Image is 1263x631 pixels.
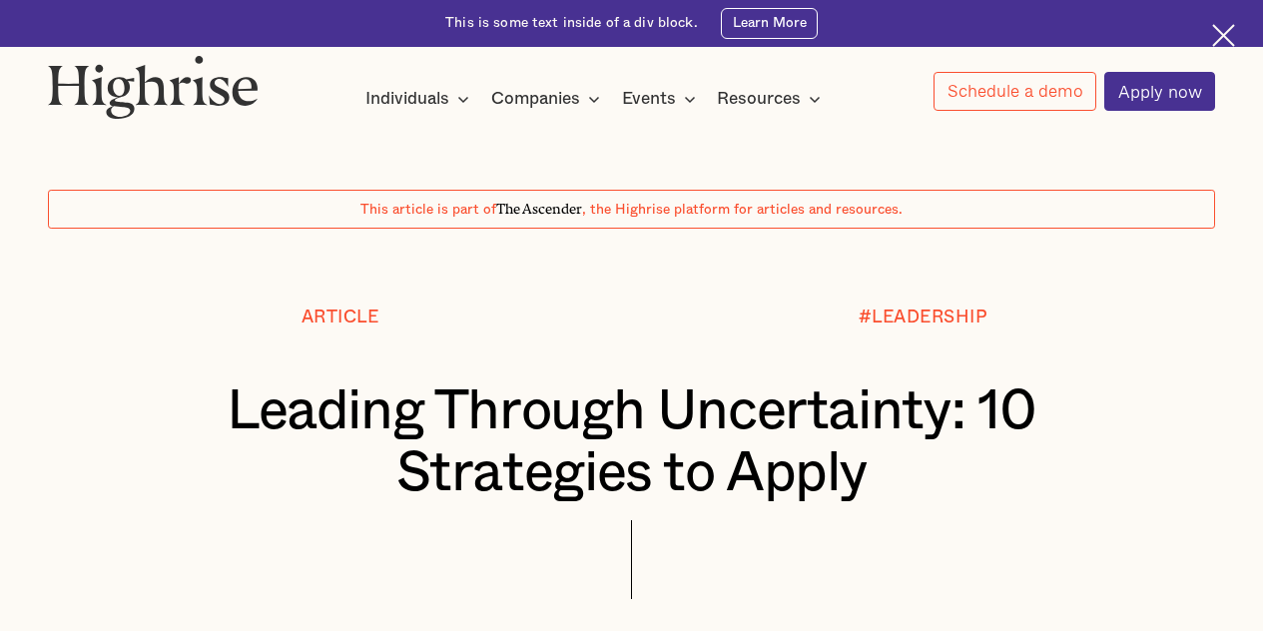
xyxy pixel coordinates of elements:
[721,8,818,39] a: Learn More
[717,87,801,111] div: Resources
[859,308,988,327] div: #LEADERSHIP
[360,203,496,217] span: This article is part of
[48,55,259,119] img: Highrise logo
[365,87,475,111] div: Individuals
[622,87,702,111] div: Events
[622,87,676,111] div: Events
[1104,72,1215,111] a: Apply now
[491,87,580,111] div: Companies
[97,381,1166,505] h1: Leading Through Uncertainty: 10 Strategies to Apply
[934,72,1096,111] a: Schedule a demo
[445,14,698,33] div: This is some text inside of a div block.
[717,87,827,111] div: Resources
[1212,24,1235,47] img: Cross icon
[496,198,582,215] span: The Ascender
[491,87,606,111] div: Companies
[365,87,449,111] div: Individuals
[302,308,379,327] div: Article
[582,203,903,217] span: , the Highrise platform for articles and resources.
